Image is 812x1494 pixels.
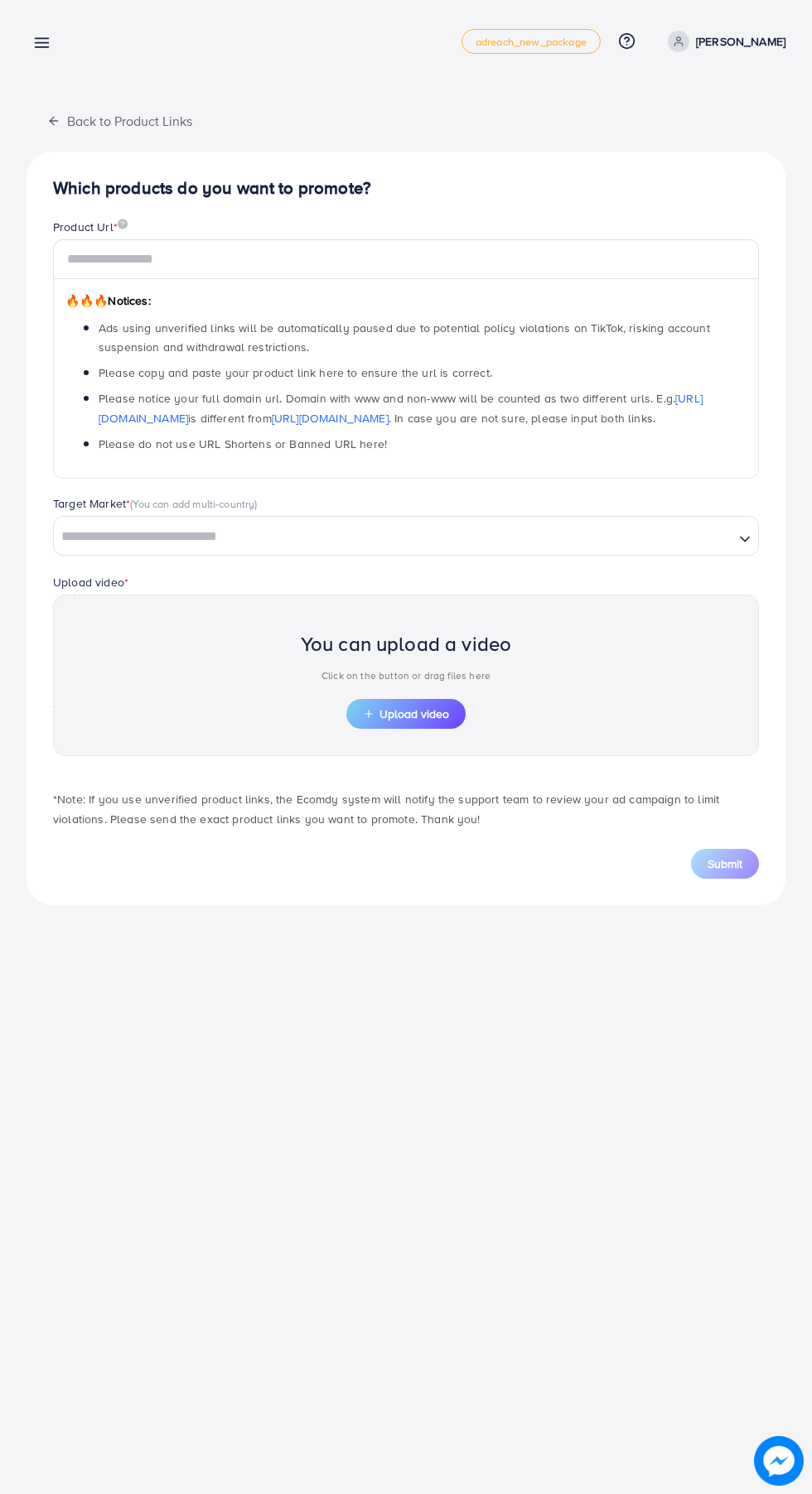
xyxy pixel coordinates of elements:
[53,789,759,829] p: *Note: If you use unverified product links, the Ecomdy system will notify the support team to rev...
[754,1436,804,1486] img: image
[301,632,512,656] h2: You can upload a video
[346,699,466,729] button: Upload video
[53,516,759,556] div: Search for option
[118,219,128,229] img: image
[272,410,389,427] a: [URL][DOMAIN_NAME]
[130,496,257,511] span: (You can add multi-country)
[691,849,759,879] button: Submit
[53,574,128,590] label: Upload video
[53,219,128,235] label: Product Url
[363,708,449,720] span: Upload video
[476,36,587,47] span: adreach_new_package
[661,31,785,52] a: [PERSON_NAME]
[708,855,742,872] span: Submit
[99,436,387,452] span: Please do not use URL Shortens or Banned URL here!
[53,178,759,199] h4: Which products do you want to promote?
[99,390,703,426] span: Please notice your full domain url. Domain with www and non-www will be counted as two different ...
[56,524,732,550] input: Search for option
[696,31,785,51] p: [PERSON_NAME]
[65,292,108,309] span: 🔥🔥🔥
[99,364,492,381] span: Please copy and paste your product link here to ensure the url is correct.
[53,495,258,512] label: Target Market
[99,320,710,355] span: Ads using unverified links will be automatically paused due to potential policy violations on Tik...
[301,666,512,686] p: Click on the button or drag files here
[99,390,703,426] a: [URL][DOMAIN_NAME]
[27,103,213,138] button: Back to Product Links
[462,29,601,54] a: adreach_new_package
[65,292,151,309] span: Notices:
